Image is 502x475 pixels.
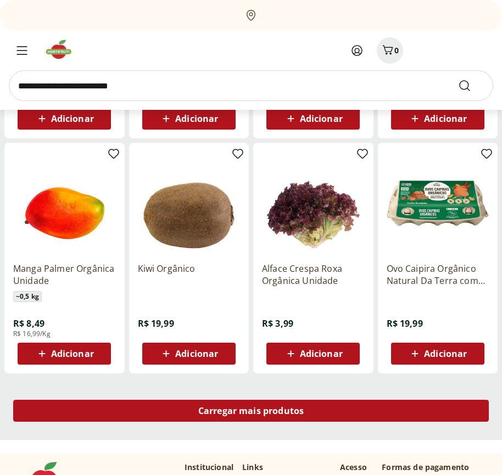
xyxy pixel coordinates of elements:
button: Carrinho [377,37,403,64]
img: Hortifruti [44,38,81,60]
img: Kiwi Orgânico [138,152,241,254]
button: Submit Search [458,79,484,92]
span: Carregar mais produtos [198,406,304,415]
a: Kiwi Orgânico [138,262,241,287]
span: Adicionar [424,114,467,123]
button: Adicionar [266,343,360,365]
button: Menu [9,37,35,64]
img: Manga Palmer Orgânica Unidade [13,152,116,254]
button: Adicionar [18,343,111,365]
span: R$ 19,99 [138,317,174,329]
span: Adicionar [424,349,467,358]
a: Manga Palmer Orgânica Unidade [13,262,116,287]
span: Adicionar [175,114,218,123]
span: R$ 3,99 [262,317,293,329]
button: Adicionar [142,108,236,130]
button: Adicionar [18,108,111,130]
p: Acesso [340,462,367,473]
button: Adicionar [391,108,484,130]
button: Adicionar [142,343,236,365]
img: Ovo Caipira Orgânico Natural Da Terra com 10 unidade [387,152,489,254]
span: R$ 8,49 [13,317,44,329]
span: ~ 0,5 kg [13,291,42,302]
a: Ovo Caipira Orgânico Natural Da Terra com 10 unidade [387,262,489,287]
span: Adicionar [300,114,343,123]
span: Adicionar [300,349,343,358]
span: Adicionar [51,114,94,123]
span: R$ 16,99/Kg [13,329,51,338]
a: Carregar mais produtos [13,400,489,426]
span: 0 [394,45,399,55]
button: Adicionar [391,343,484,365]
span: Adicionar [175,349,218,358]
span: R$ 19,99 [387,317,423,329]
p: Formas de pagamento [382,462,480,473]
button: Adicionar [266,108,360,130]
a: Alface Crespa Roxa Orgânica Unidade [262,262,365,287]
span: Adicionar [51,349,94,358]
p: Institucional [185,462,233,473]
img: Alface Crespa Roxa Orgânica Unidade [262,152,365,254]
input: search [9,70,493,101]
